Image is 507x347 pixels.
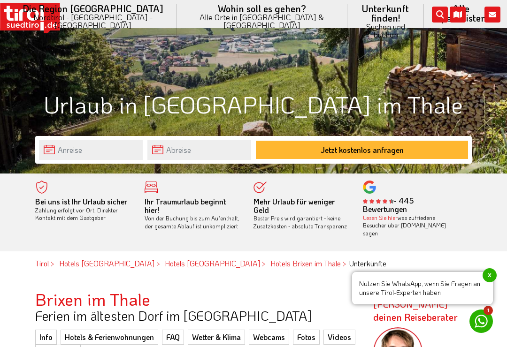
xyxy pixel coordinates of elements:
small: Suchen und buchen [359,23,413,38]
small: Nordtirol - [GEOGRAPHIC_DATA] - [GEOGRAPHIC_DATA] [21,13,165,29]
div: Zahlung erfolgt vor Ort. Direkter Kontakt mit dem Gastgeber [35,198,131,222]
div: was zufriedene Besucher über [DOMAIN_NAME] sagen [363,214,458,237]
a: Fotos [293,330,320,345]
a: Hotels [GEOGRAPHIC_DATA] [59,258,154,268]
a: Info [35,330,57,345]
span: Nutzen Sie WhatsApp, wenn Sie Fragen an unsere Tirol-Experten haben [352,272,493,304]
h3: Ferien im ältesten Dorf im [GEOGRAPHIC_DATA] [35,309,359,323]
b: Ihr Traumurlaub beginnt hier! [145,196,226,215]
span: deinen Reiseberater [373,311,458,323]
b: Mehr Urlaub für weniger Geld [253,196,335,215]
input: Abreise [147,140,251,160]
button: Jetzt kostenlos anfragen [256,141,468,159]
a: Lesen Sie hier [363,214,398,221]
b: - 445 Bewertungen [363,196,414,214]
a: Hotels [GEOGRAPHIC_DATA] [165,258,260,268]
a: Tirol [35,258,49,268]
span: x [483,268,497,282]
strong: [PERSON_NAME] [373,298,458,323]
i: Karte öffnen [450,7,466,23]
a: 1 Nutzen Sie WhatsApp, wenn Sie Fragen an unsere Tirol-Experten habenx [469,309,493,333]
a: Webcams [249,330,289,345]
div: Bester Preis wird garantiert - keine Zusatzkosten - absolute Transparenz [253,198,349,230]
input: Anreise [39,140,143,160]
a: FAQ [162,330,184,345]
li: Unterkünfte [346,258,386,269]
span: 1 [484,306,493,315]
h2: Brixen im Thale [35,290,359,309]
a: Videos [323,330,355,345]
a: Hotels Brixen im Thale [270,258,341,268]
b: Bei uns ist Ihr Urlaub sicher [35,196,127,206]
a: Wetter & Klima [188,330,245,345]
small: Alle Orte in [GEOGRAPHIC_DATA] & [GEOGRAPHIC_DATA] [188,13,336,29]
div: Von der Buchung bis zum Aufenthalt, der gesamte Ablauf ist unkompliziert [145,198,240,230]
h1: Urlaub in [GEOGRAPHIC_DATA] im Thale [35,91,472,117]
a: Hotels & Ferienwohnungen [61,330,158,345]
i: Kontakt [484,7,500,23]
